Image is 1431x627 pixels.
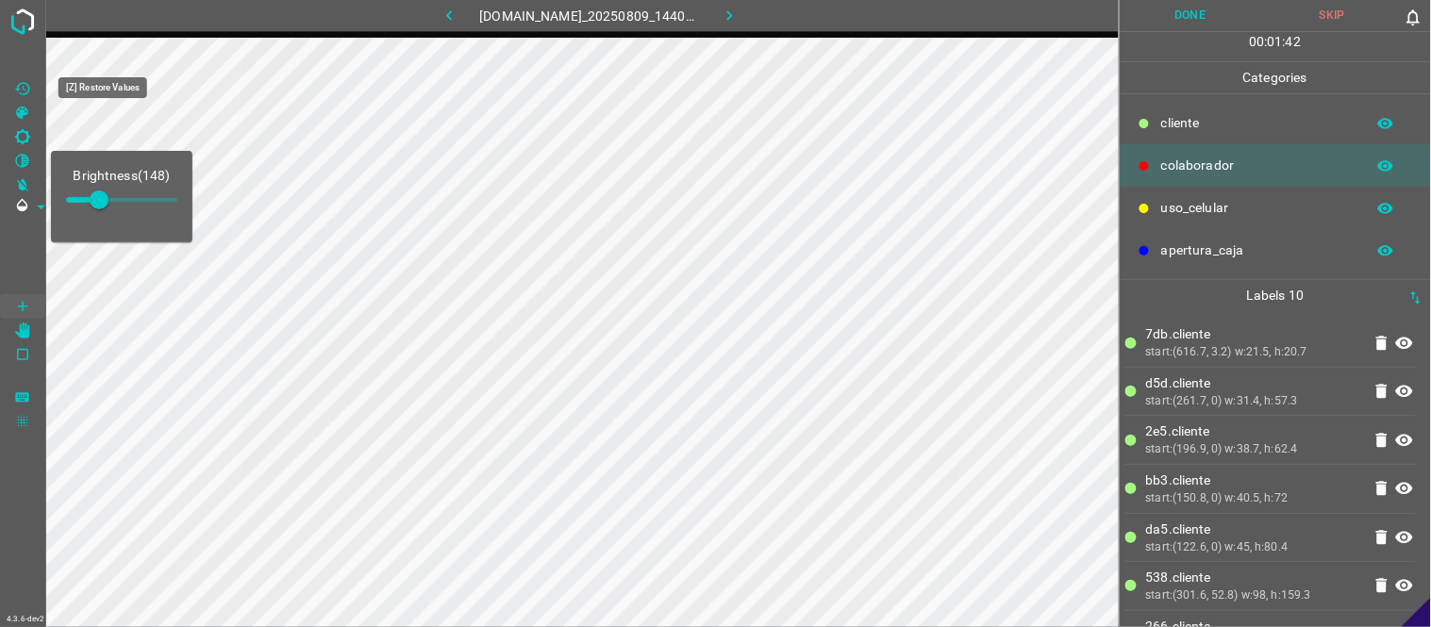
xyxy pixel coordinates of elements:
[66,166,177,186] p: Brightness ( 148 )
[479,5,699,31] h6: [DOMAIN_NAME]_20250809_144040_000002190.jpg
[1146,373,1361,393] p: d5d.​​cliente
[1146,470,1361,490] p: bb3.​​cliente
[1146,490,1361,507] div: start:(150.8, 0) w:40.5, h:72
[1146,324,1361,344] p: 7db.​​cliente
[1161,240,1356,260] p: apertura_caja
[6,5,40,39] img: logo
[1120,229,1431,272] div: apertura_caja
[1161,156,1356,175] p: colaborador
[58,77,147,98] div: [Z] Restore Values
[1161,113,1356,133] p: ​​cliente
[1146,520,1361,539] p: da5.​​cliente
[1146,587,1361,604] div: start:(301.6, 52.8) w:98, h:159.3
[1125,280,1425,311] p: Labels 10
[1146,344,1361,361] div: start:(616.7, 3.2) w:21.5, h:20.7
[1249,32,1264,52] p: 00
[2,612,49,627] div: 4.3.6-dev2
[1268,32,1283,52] p: 01
[1146,539,1361,556] div: start:(122.6, 0) w:45, h:80.4
[1146,568,1361,587] p: 538.​​cliente
[1161,198,1356,218] p: uso_celular
[1120,62,1431,93] p: Categories
[1120,144,1431,187] div: colaborador
[1146,421,1361,441] p: 2e5.​​cliente
[1286,32,1301,52] p: 42
[1120,187,1431,229] div: uso_celular
[1146,393,1361,410] div: start:(261.7, 0) w:31.4, h:57.3
[1120,102,1431,144] div: ​​cliente
[1249,32,1301,61] div: : :
[1146,441,1361,458] div: start:(196.9, 0) w:38.7, h:62.4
